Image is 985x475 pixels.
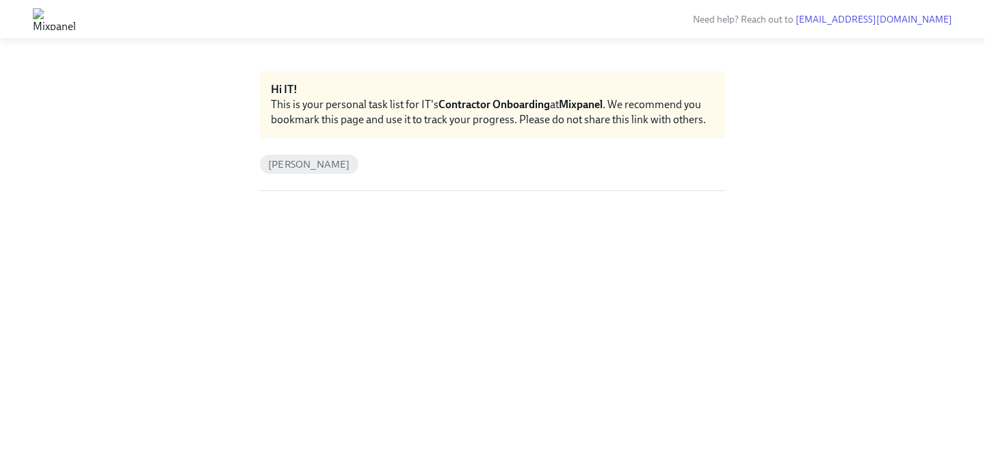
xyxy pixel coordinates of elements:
[260,159,358,170] span: [PERSON_NAME]
[559,98,603,111] strong: Mixpanel
[33,8,76,30] img: Mixpanel
[271,83,298,96] strong: Hi IT!
[693,14,952,25] span: Need help? Reach out to
[271,97,714,127] div: This is your personal task list for IT's at . We recommend you bookmark this page and use it to t...
[438,98,550,111] strong: Contractor Onboarding
[796,14,952,25] a: [EMAIL_ADDRESS][DOMAIN_NAME]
